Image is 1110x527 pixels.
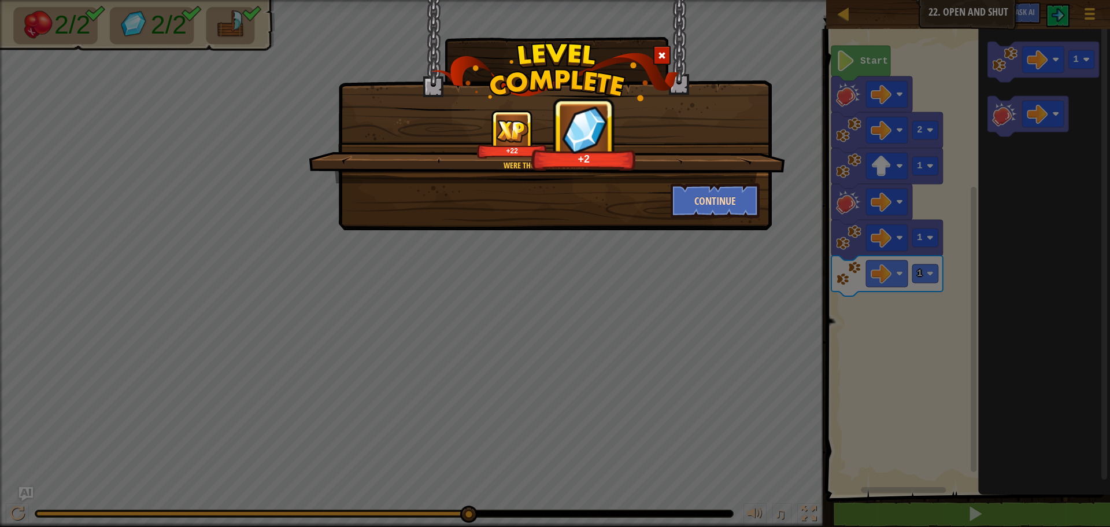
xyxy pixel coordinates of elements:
button: Continue [671,183,760,218]
div: +2 [535,152,633,165]
div: Were those even locked? [364,160,728,171]
img: reward_icon_gems.png [561,105,607,154]
div: +22 [479,146,545,155]
img: reward_icon_xp.png [496,120,528,142]
img: level_complete.png [431,43,679,101]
